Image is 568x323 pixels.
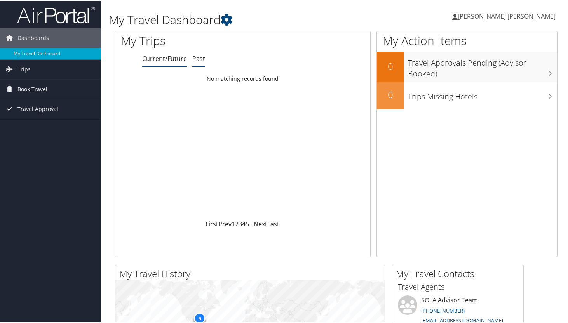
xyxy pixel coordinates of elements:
[377,82,557,109] a: 0Trips Missing Hotels
[235,219,239,227] a: 2
[267,219,279,227] a: Last
[17,28,49,47] span: Dashboards
[17,59,31,78] span: Trips
[249,219,254,227] span: …
[17,5,95,23] img: airportal-logo.png
[246,219,249,227] a: 5
[377,87,404,101] h2: 0
[121,32,258,48] h1: My Trips
[377,51,557,81] a: 0Travel Approvals Pending (Advisor Booked)
[377,59,404,72] h2: 0
[218,219,232,227] a: Prev
[421,316,503,323] a: [EMAIL_ADDRESS][DOMAIN_NAME]
[254,219,267,227] a: Next
[206,219,218,227] a: First
[377,32,557,48] h1: My Action Items
[458,11,556,20] span: [PERSON_NAME] [PERSON_NAME]
[232,219,235,227] a: 1
[142,54,187,62] a: Current/Future
[115,71,370,85] td: No matching records found
[239,219,242,227] a: 3
[17,79,47,98] span: Book Travel
[452,4,563,27] a: [PERSON_NAME] [PERSON_NAME]
[119,266,385,280] h2: My Travel History
[109,11,412,27] h1: My Travel Dashboard
[192,54,205,62] a: Past
[408,53,557,78] h3: Travel Approvals Pending (Advisor Booked)
[408,87,557,101] h3: Trips Missing Hotels
[17,99,58,118] span: Travel Approval
[421,306,465,313] a: [PHONE_NUMBER]
[398,281,517,292] h3: Travel Agents
[396,266,523,280] h2: My Travel Contacts
[242,219,246,227] a: 4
